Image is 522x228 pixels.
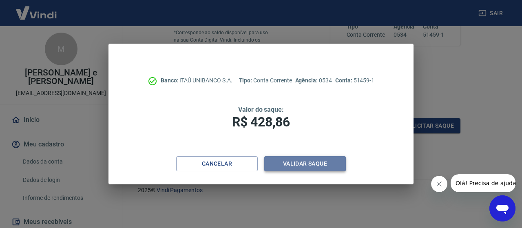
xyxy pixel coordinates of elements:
[239,76,292,85] p: Conta Corrente
[161,76,232,85] p: ITAÚ UNIBANCO S.A.
[264,156,346,171] button: Validar saque
[431,176,447,192] iframe: Fechar mensagem
[295,76,332,85] p: 0534
[451,174,515,192] iframe: Mensagem da empresa
[5,6,69,12] span: Olá! Precisa de ajuda?
[161,77,180,84] span: Banco:
[295,77,319,84] span: Agência:
[176,156,258,171] button: Cancelar
[489,195,515,221] iframe: Botão para abrir a janela de mensagens
[239,77,254,84] span: Tipo:
[232,114,290,130] span: R$ 428,86
[238,106,284,113] span: Valor do saque:
[335,77,354,84] span: Conta:
[335,76,374,85] p: 51459-1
